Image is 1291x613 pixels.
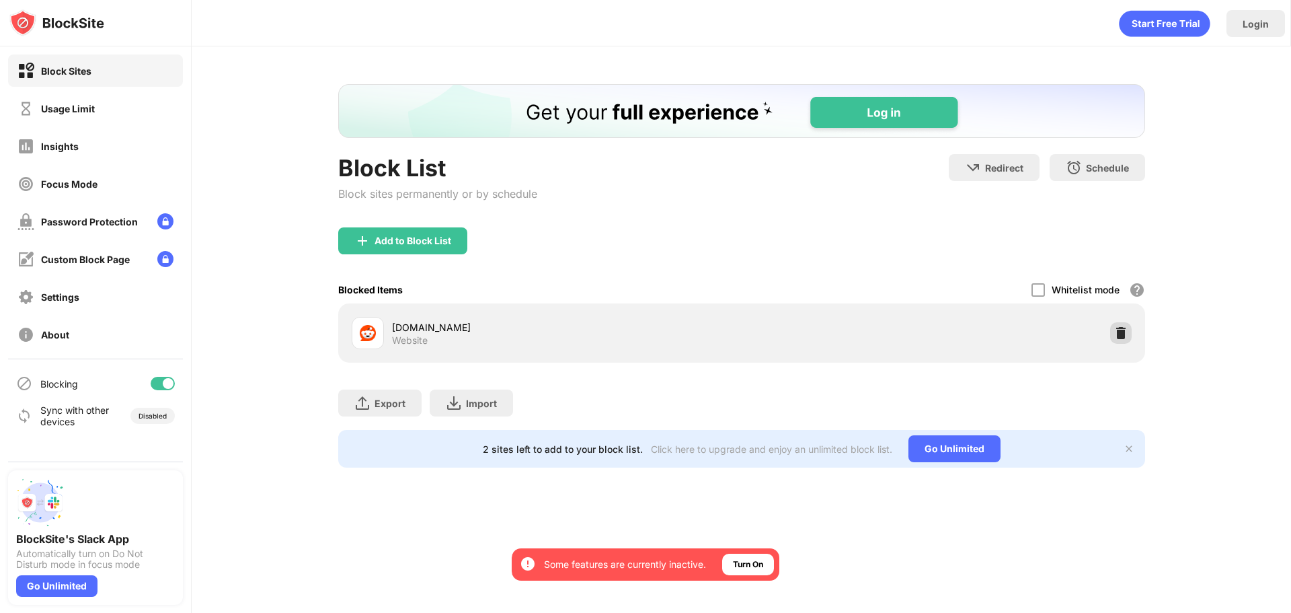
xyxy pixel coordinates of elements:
[985,162,1023,174] div: Redirect
[16,548,175,570] div: Automatically turn on Do Not Disturb mode in focus mode
[520,556,536,572] img: error-circle-white.svg
[483,443,643,455] div: 2 sites left to add to your block list.
[16,408,32,424] img: sync-icon.svg
[17,176,34,192] img: focus-off.svg
[908,435,1001,462] div: Go Unlimited
[41,141,79,152] div: Insights
[375,236,451,246] div: Add to Block List
[40,404,110,427] div: Sync with other devices
[338,154,537,182] div: Block List
[17,326,34,343] img: about-off.svg
[1052,284,1120,295] div: Whitelist mode
[392,320,742,334] div: [DOMAIN_NAME]
[17,251,34,268] img: customize-block-page-off.svg
[157,213,173,229] img: lock-menu.svg
[139,412,167,420] div: Disabled
[1124,443,1134,454] img: x-button.svg
[41,65,91,77] div: Block Sites
[733,558,763,571] div: Turn On
[17,213,34,230] img: password-protection-off.svg
[17,63,34,79] img: block-on.svg
[41,291,79,303] div: Settings
[338,84,1145,138] iframe: Banner
[466,398,497,409] div: Import
[1086,162,1129,174] div: Schedule
[17,289,34,305] img: settings-off.svg
[41,216,138,227] div: Password Protection
[41,254,130,265] div: Custom Block Page
[40,378,78,390] div: Blocking
[41,103,95,114] div: Usage Limit
[16,575,97,597] div: Go Unlimited
[360,325,376,341] img: favicons
[41,178,97,190] div: Focus Mode
[17,100,34,117] img: time-usage-off.svg
[41,329,69,340] div: About
[9,9,104,36] img: logo-blocksite.svg
[651,443,892,455] div: Click here to upgrade and enjoy an unlimited block list.
[375,398,405,409] div: Export
[17,138,34,155] img: insights-off.svg
[157,251,173,267] img: lock-menu.svg
[1119,10,1210,37] div: animation
[16,532,175,546] div: BlockSite's Slack App
[392,334,428,347] div: Website
[16,478,65,527] img: push-slack.svg
[338,284,403,295] div: Blocked Items
[16,375,32,392] img: blocking-icon.svg
[1243,18,1269,30] div: Login
[338,187,537,201] div: Block sites permanently or by schedule
[544,558,706,571] div: Some features are currently inactive.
